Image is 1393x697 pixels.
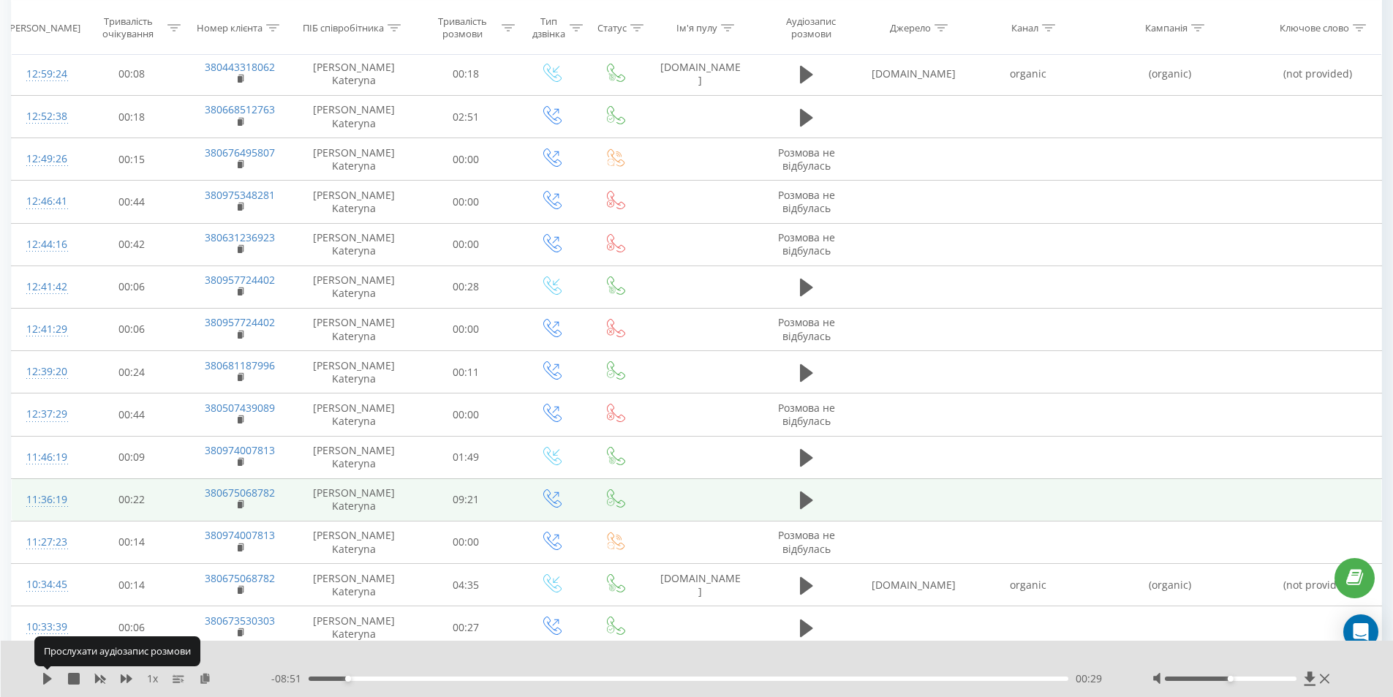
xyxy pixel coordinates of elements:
[890,21,931,34] div: Джерело
[413,96,519,138] td: 02:51
[79,606,185,649] td: 00:06
[1145,21,1188,34] div: Кампанія
[1343,614,1378,649] div: Open Intercom Messenger
[205,443,275,457] a: 380974007813
[778,528,835,555] span: Розмова не відбулась
[205,358,275,372] a: 380681187996
[79,478,185,521] td: 00:22
[1076,671,1102,686] span: 00:29
[1280,21,1349,34] div: Ключове слово
[769,15,853,40] div: Аудіозапис розмови
[1254,53,1381,95] td: (not provided)
[79,521,185,563] td: 00:14
[26,570,64,599] div: 10:34:45
[295,223,413,265] td: [PERSON_NAME] Kateryna
[413,351,519,393] td: 00:11
[26,315,64,344] div: 12:41:29
[205,102,275,116] a: 380668512763
[205,230,275,244] a: 380631236923
[778,401,835,428] span: Розмова не відбулась
[197,21,263,34] div: Номер клієнта
[1228,676,1234,682] div: Accessibility label
[26,528,64,557] div: 11:27:23
[26,230,64,259] div: 12:44:16
[26,613,64,641] div: 10:33:39
[205,273,275,287] a: 380957724402
[676,21,717,34] div: Ім'я пулу
[295,436,413,478] td: [PERSON_NAME] Kateryna
[778,146,835,173] span: Розмова не відбулась
[295,521,413,563] td: [PERSON_NAME] Kateryna
[295,96,413,138] td: [PERSON_NAME] Kateryna
[79,138,185,181] td: 00:15
[79,181,185,223] td: 00:44
[295,606,413,649] td: [PERSON_NAME] Kateryna
[26,60,64,88] div: 12:59:24
[79,308,185,350] td: 00:06
[971,53,1085,95] td: organic
[295,308,413,350] td: [PERSON_NAME] Kateryna
[295,393,413,436] td: [PERSON_NAME] Kateryna
[79,223,185,265] td: 00:42
[26,102,64,131] div: 12:52:38
[413,436,519,478] td: 01:49
[205,614,275,628] a: 380673530303
[79,351,185,393] td: 00:24
[26,273,64,301] div: 12:41:42
[79,436,185,478] td: 00:09
[205,486,275,500] a: 380675068782
[79,96,185,138] td: 00:18
[92,15,165,40] div: Тривалість очікування
[295,478,413,521] td: [PERSON_NAME] Kateryna
[26,145,64,173] div: 12:49:26
[532,15,566,40] div: Тип дзвінка
[26,400,64,429] div: 12:37:29
[857,53,971,95] td: [DOMAIN_NAME]
[646,53,755,95] td: [DOMAIN_NAME]
[205,188,275,202] a: 380975348281
[295,53,413,95] td: [PERSON_NAME] Kateryna
[857,564,971,606] td: [DOMAIN_NAME]
[426,15,499,40] div: Тривалість розмови
[79,564,185,606] td: 00:14
[26,443,64,472] div: 11:46:19
[1085,53,1254,95] td: (organic)
[345,676,351,682] div: Accessibility label
[147,671,158,686] span: 1 x
[205,60,275,74] a: 380443318062
[205,146,275,159] a: 380676495807
[778,230,835,257] span: Розмова не відбулась
[413,308,519,350] td: 00:00
[26,358,64,386] div: 12:39:20
[778,188,835,215] span: Розмова не відбулась
[295,138,413,181] td: [PERSON_NAME] Kateryna
[971,564,1085,606] td: organic
[205,571,275,585] a: 380675068782
[413,265,519,308] td: 00:28
[646,564,755,606] td: [DOMAIN_NAME]
[79,393,185,436] td: 00:44
[413,393,519,436] td: 00:00
[413,138,519,181] td: 00:00
[413,478,519,521] td: 09:21
[413,606,519,649] td: 00:27
[413,521,519,563] td: 00:00
[597,21,627,34] div: Статус
[295,351,413,393] td: [PERSON_NAME] Kateryna
[295,265,413,308] td: [PERSON_NAME] Kateryna
[205,401,275,415] a: 380507439089
[26,486,64,514] div: 11:36:19
[79,53,185,95] td: 00:08
[1085,564,1254,606] td: (organic)
[295,181,413,223] td: [PERSON_NAME] Kateryna
[413,223,519,265] td: 00:00
[34,636,200,666] div: Прослухати аудіозапис розмови
[205,315,275,329] a: 380957724402
[1254,564,1381,606] td: (not provided)
[7,21,80,34] div: [PERSON_NAME]
[295,564,413,606] td: [PERSON_NAME] Kateryna
[413,181,519,223] td: 00:00
[205,528,275,542] a: 380974007813
[413,53,519,95] td: 00:18
[413,564,519,606] td: 04:35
